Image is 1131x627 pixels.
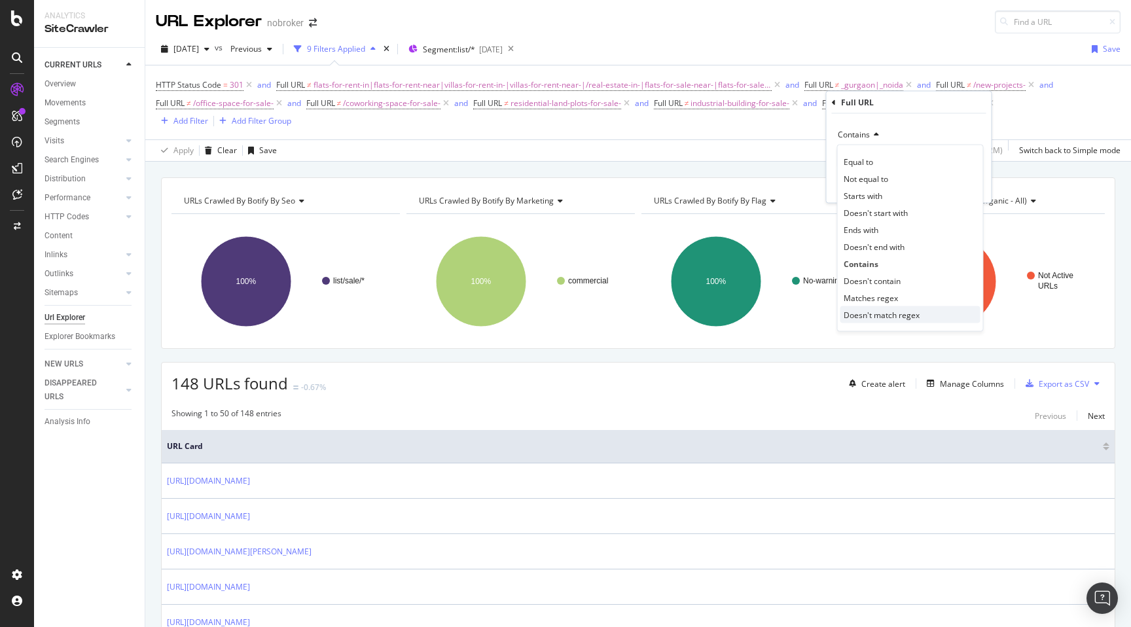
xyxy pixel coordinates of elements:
[193,94,274,113] span: /office-space-for-sale-
[1086,582,1118,614] div: Open Intercom Messenger
[416,190,623,211] h4: URLs Crawled By Botify By marketing
[844,173,888,184] span: Not equal to
[45,134,64,148] div: Visits
[171,372,288,394] span: 148 URLs found
[685,98,689,109] span: ≠
[803,276,843,285] text: No-warning
[187,98,191,109] span: ≠
[309,18,317,27] div: arrow-right-arrow-left
[1039,79,1053,90] div: and
[844,190,882,201] span: Starts with
[45,191,122,205] a: Performance
[803,97,817,109] button: and
[45,286,122,300] a: Sitemaps
[1019,145,1121,156] div: Switch back to Simple mode
[1038,281,1058,291] text: URLs
[838,129,870,140] span: Contains
[45,77,76,91] div: Overview
[45,357,83,371] div: NEW URLS
[259,145,277,156] div: Save
[45,267,122,281] a: Outlinks
[841,76,903,94] span: _gurgaon|_noida
[225,43,262,54] span: Previous
[454,97,468,109] button: and
[45,267,73,281] div: Outlinks
[835,79,840,90] span: ≠
[511,94,621,113] span: residential-land-plots-for-sale-
[1038,271,1073,280] text: Not Active
[1035,408,1066,423] button: Previous
[1088,408,1105,423] button: Next
[45,172,86,186] div: Distribution
[45,115,135,129] a: Segments
[45,311,135,325] a: Url Explorer
[936,79,965,90] span: Full URL
[822,98,851,109] span: Full URL
[45,134,122,148] a: Visits
[1088,410,1105,421] div: Next
[45,172,122,186] a: Distribution
[45,210,89,224] div: HTTP Codes
[45,153,122,167] a: Search Engines
[844,275,901,286] span: Doesn't contain
[45,357,122,371] a: NEW URLS
[173,43,199,54] span: 2025 Sep. 1st
[267,16,304,29] div: nobroker
[306,98,335,109] span: Full URL
[654,98,683,109] span: Full URL
[1035,410,1066,421] div: Previous
[287,97,301,109] button: and
[841,97,874,108] div: Full URL
[45,248,67,262] div: Inlinks
[479,44,503,55] div: [DATE]
[167,440,1100,452] span: URL Card
[45,311,85,325] div: Url Explorer
[167,545,312,558] a: [URL][DOMAIN_NAME][PERSON_NAME]
[844,241,905,252] span: Doesn't end with
[651,190,858,211] h4: URLs Crawled By Botify By flag
[1039,79,1053,91] button: and
[844,309,920,320] span: Doesn't match regex
[45,229,73,243] div: Content
[45,77,135,91] a: Overview
[419,195,554,206] span: URLs Crawled By Botify By marketing
[307,43,365,54] div: 9 Filters Applied
[785,79,799,91] button: and
[406,224,635,338] div: A chart.
[45,58,122,72] a: CURRENT URLS
[641,224,870,338] div: A chart.
[1086,39,1121,60] button: Save
[156,113,208,129] button: Add Filter
[173,145,194,156] div: Apply
[1014,140,1121,161] button: Switch back to Simple mode
[200,140,237,161] button: Clear
[861,378,905,389] div: Create alert
[804,79,833,90] span: Full URL
[225,39,278,60] button: Previous
[45,10,134,22] div: Analytics
[307,79,312,90] span: ≠
[156,39,215,60] button: [DATE]
[832,179,873,192] button: Cancel
[844,207,908,218] span: Doesn't start with
[173,115,208,126] div: Add Filter
[1020,373,1089,394] button: Export as CSV
[167,510,250,523] a: [URL][DOMAIN_NAME]
[45,22,134,37] div: SiteCrawler
[917,79,931,90] div: and
[635,97,649,109] button: and
[243,140,277,161] button: Save
[167,475,250,488] a: [URL][DOMAIN_NAME]
[171,224,400,338] div: A chart.
[844,224,878,235] span: Ends with
[301,382,326,393] div: -0.67%
[995,10,1121,33] input: Find a URL
[171,408,281,423] div: Showing 1 to 50 of 148 entries
[314,76,772,94] span: flats-for-rent-in|flats-for-rent-near|villas-for-rent-in-|villas-for-rent-near-|/real-estate-in-|...
[156,140,194,161] button: Apply
[844,258,878,269] span: Contains
[167,581,250,594] a: [URL][DOMAIN_NAME]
